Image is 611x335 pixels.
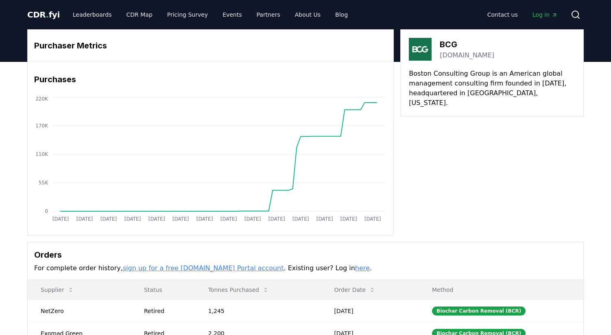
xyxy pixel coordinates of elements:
td: [DATE] [321,300,419,322]
td: NetZero [28,300,131,322]
tspan: 110K [35,151,48,157]
div: Retired [144,307,189,315]
a: CDR.fyi [27,9,60,20]
tspan: [DATE] [268,216,285,222]
tspan: [DATE] [364,216,381,222]
tspan: [DATE] [244,216,261,222]
nav: Main [66,7,354,22]
tspan: [DATE] [196,216,213,222]
h3: Purchaser Metrics [34,39,387,52]
tspan: [DATE] [220,216,237,222]
a: Pricing Survey [161,7,214,22]
span: . [46,10,49,20]
tspan: 0 [45,208,48,214]
p: Boston Consulting Group is an American global management consulting firm founded in [DATE], headq... [409,69,575,108]
h3: Purchases [34,73,387,85]
a: sign up for a free [DOMAIN_NAME] Portal account [123,264,284,272]
tspan: [DATE] [340,216,357,222]
nav: Main [481,7,564,22]
tspan: 55K [39,180,48,186]
tspan: [DATE] [148,216,165,222]
a: here [355,264,370,272]
h3: BCG [440,38,494,50]
td: 1,245 [195,300,321,322]
img: BCG-logo [409,38,432,61]
a: About Us [288,7,327,22]
tspan: [DATE] [76,216,93,222]
tspan: [DATE] [292,216,309,222]
button: Supplier [34,282,81,298]
span: Log in [532,11,558,19]
a: Log in [526,7,564,22]
h3: Orders [34,249,577,261]
a: Contact us [481,7,524,22]
p: For complete order history, . Existing user? Log in . [34,263,577,273]
span: CDR fyi [27,10,60,20]
button: Tonnes Purchased [202,282,275,298]
tspan: 170K [35,123,48,129]
tspan: 220K [35,96,48,102]
p: Method [426,286,577,294]
a: [DOMAIN_NAME] [440,50,494,60]
a: Events [216,7,248,22]
a: CDR Map [120,7,159,22]
p: Status [137,286,189,294]
button: Order Date [327,282,382,298]
tspan: [DATE] [124,216,141,222]
a: Blog [329,7,354,22]
a: Partners [250,7,287,22]
tspan: [DATE] [52,216,69,222]
tspan: [DATE] [172,216,189,222]
tspan: [DATE] [316,216,333,222]
tspan: [DATE] [100,216,117,222]
div: Biochar Carbon Removal (BCR) [432,307,526,315]
a: Leaderboards [66,7,118,22]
